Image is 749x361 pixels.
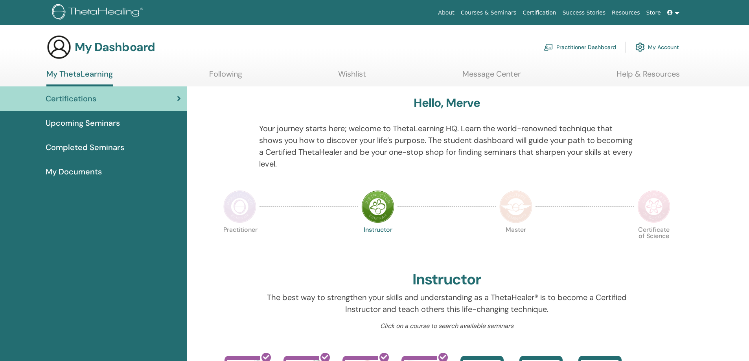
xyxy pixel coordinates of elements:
[75,40,155,54] h3: My Dashboard
[259,123,635,170] p: Your journey starts here; welcome to ThetaLearning HQ. Learn the world-renowned technique that sh...
[435,5,457,20] a: About
[259,321,635,331] p: Click on a course to search available seminars
[223,190,256,223] img: Practitioner
[361,190,394,223] img: Instructor
[52,4,146,22] img: logo.png
[637,227,670,260] p: Certificate of Science
[499,227,532,260] p: Master
[46,35,72,60] img: generic-user-icon.jpg
[361,227,394,260] p: Instructor
[46,69,113,86] a: My ThetaLearning
[338,69,366,84] a: Wishlist
[414,96,480,110] h3: Hello, Merve
[458,5,520,20] a: Courses & Seminars
[544,44,553,51] img: chalkboard-teacher.svg
[616,69,680,84] a: Help & Resources
[637,190,670,223] img: Certificate of Science
[609,5,643,20] a: Resources
[46,141,124,153] span: Completed Seminars
[209,69,242,84] a: Following
[643,5,664,20] a: Store
[46,166,102,178] span: My Documents
[559,5,609,20] a: Success Stories
[544,38,616,56] a: Practitioner Dashboard
[635,38,679,56] a: My Account
[46,117,120,129] span: Upcoming Seminars
[519,5,559,20] a: Certification
[259,291,635,315] p: The best way to strengthen your skills and understanding as a ThetaHealer® is to become a Certifi...
[499,190,532,223] img: Master
[635,40,645,54] img: cog.svg
[412,271,481,289] h2: Instructor
[46,93,96,104] span: Certifications
[462,69,521,84] a: Message Center
[223,227,256,260] p: Practitioner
